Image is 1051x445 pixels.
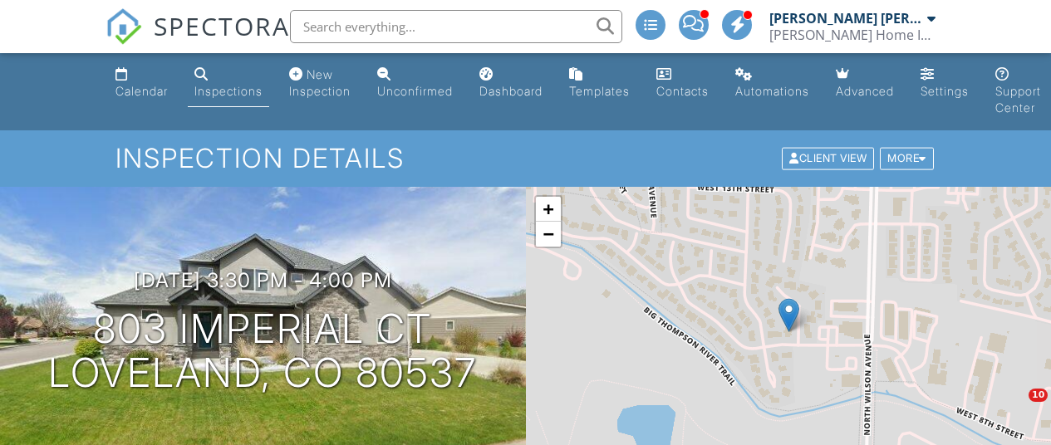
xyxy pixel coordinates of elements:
[995,84,1041,115] div: Support Center
[569,84,630,98] div: Templates
[735,84,809,98] div: Automations
[536,197,561,222] a: Zoom in
[729,60,816,107] a: Automations (Advanced)
[115,84,168,98] div: Calendar
[914,60,975,107] a: Settings
[48,307,477,395] h1: 803 Imperial Ct Loveland, CO 80537
[769,27,936,43] div: Fletcher's Home Inspections, LLC
[479,84,543,98] div: Dashboard
[473,60,549,107] a: Dashboard
[562,60,636,107] a: Templates
[194,84,263,98] div: Inspections
[289,67,351,98] div: New Inspection
[836,84,894,98] div: Advanced
[371,60,459,107] a: Unconfirmed
[1029,389,1048,402] span: 10
[769,10,923,27] div: [PERSON_NAME] [PERSON_NAME]
[106,8,142,45] img: The Best Home Inspection Software - Spectora
[880,148,934,170] div: More
[154,8,290,43] span: SPECTORA
[921,84,969,98] div: Settings
[782,148,874,170] div: Client View
[188,60,269,107] a: Inspections
[995,389,1034,428] iframe: Intercom live chat
[536,222,561,247] a: Zoom out
[134,269,392,291] h3: [DATE] 3:30 pm - 4:00 pm
[109,60,174,107] a: Calendar
[377,84,453,98] div: Unconfirmed
[282,60,357,107] a: New Inspection
[115,144,935,173] h1: Inspection Details
[989,60,1048,124] a: Support Center
[829,60,901,107] a: Advanced
[106,22,290,57] a: SPECTORA
[656,84,709,98] div: Contacts
[780,151,878,164] a: Client View
[290,10,622,43] input: Search everything...
[650,60,715,107] a: Contacts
